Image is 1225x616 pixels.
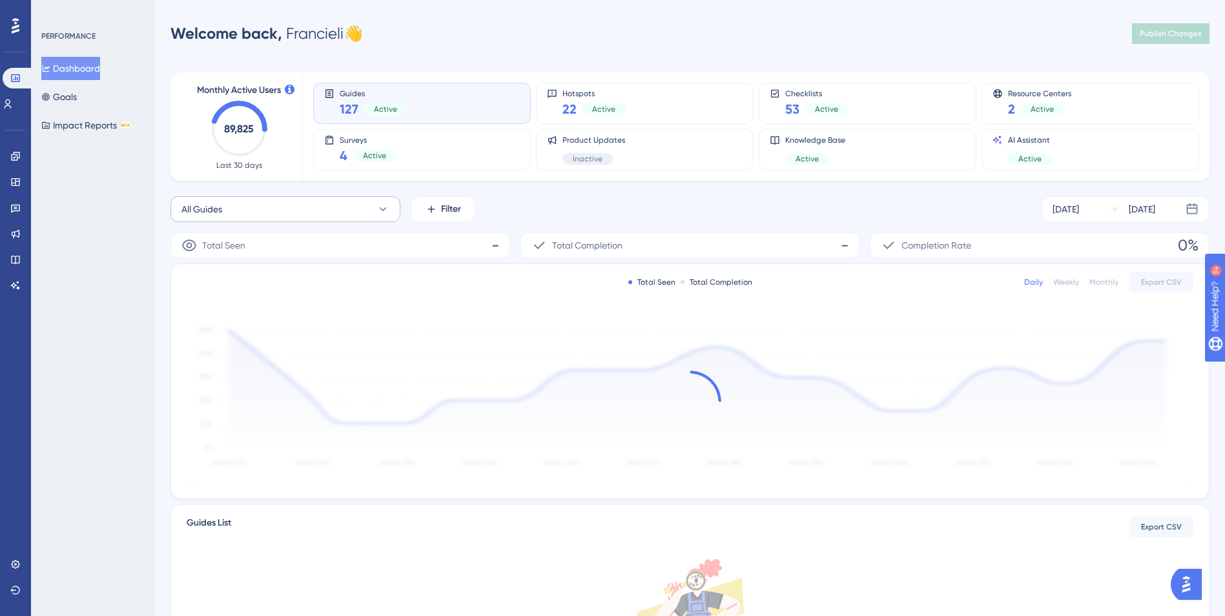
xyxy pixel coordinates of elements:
button: Filter [411,196,475,222]
span: Product Updates [562,135,625,145]
span: Active [796,154,819,164]
span: Checklists [785,88,849,98]
div: Monthly [1089,277,1118,287]
button: Export CSV [1129,517,1193,537]
span: Filter [441,201,461,217]
button: Impact ReportsBETA [41,114,131,137]
span: AI Assistant [1008,135,1052,145]
div: 9+ [88,6,96,17]
span: All Guides [181,201,222,217]
span: Total Completion [552,238,623,253]
span: Active [1031,104,1054,114]
span: Active [592,104,615,114]
span: Total Seen [202,238,245,253]
span: Hotspots [562,88,626,98]
span: Active [363,150,386,161]
span: - [841,235,849,256]
button: Publish Changes [1132,23,1210,44]
button: Export CSV [1129,272,1193,293]
iframe: UserGuiding AI Assistant Launcher [1171,565,1210,604]
div: Weekly [1053,277,1079,287]
div: Francieli 👋 [170,23,363,44]
span: 4 [340,147,347,165]
div: Total Completion [681,277,752,287]
div: PERFORMANCE [41,31,96,41]
div: Total Seen [628,277,675,287]
span: Last 30 days [216,160,262,170]
span: Welcome back, [170,24,282,43]
span: 0% [1178,235,1199,256]
span: 127 [340,100,358,118]
span: Guides [340,88,407,98]
span: Monthly Active Users [197,83,281,98]
span: Guides List [187,515,231,539]
div: Daily [1024,277,1043,287]
span: 2 [1008,100,1015,118]
span: Export CSV [1141,277,1182,287]
span: Need Help? [30,3,81,19]
span: 22 [562,100,577,118]
span: Inactive [573,154,602,164]
span: Active [815,104,838,114]
span: Export CSV [1141,522,1182,532]
span: Completion Rate [901,238,971,253]
span: Surveys [340,135,396,144]
span: Publish Changes [1140,28,1202,39]
div: [DATE] [1053,201,1079,217]
button: Dashboard [41,57,100,80]
span: - [491,235,499,256]
button: All Guides [170,196,400,222]
span: 53 [785,100,799,118]
text: 89,825 [224,123,254,135]
span: Active [1018,154,1042,164]
button: Goals [41,85,77,108]
div: BETA [119,122,131,128]
span: Resource Centers [1008,88,1071,98]
div: [DATE] [1129,201,1155,217]
span: Knowledge Base [785,135,845,145]
span: Active [374,104,397,114]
